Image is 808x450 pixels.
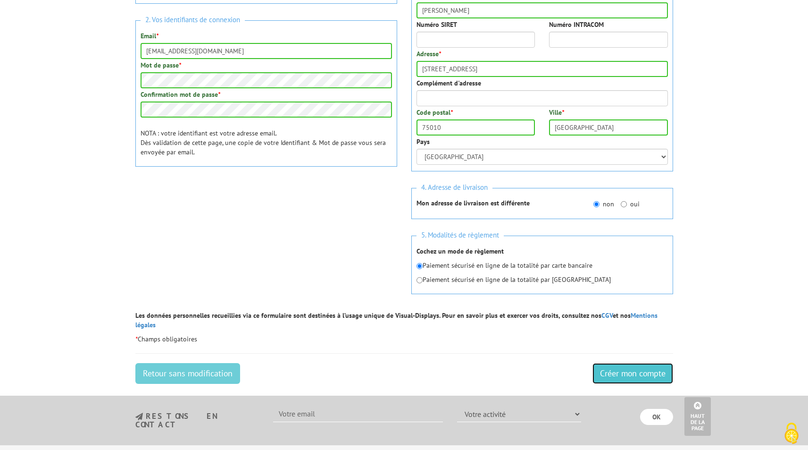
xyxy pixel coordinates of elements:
p: Paiement sécurisé en ligne de la totalité par carte bancaire [416,261,668,270]
label: Ville [549,108,564,117]
p: Paiement sécurisé en ligne de la totalité par [GEOGRAPHIC_DATA] [416,275,668,284]
img: Cookies (fenêtre modale) [780,422,803,445]
strong: Mon adresse de livraison est différente [416,199,530,207]
span: 4. Adresse de livraison [416,181,492,194]
p: NOTA : votre identifiant est votre adresse email. Dès validation de cette page, une copie de votr... [141,128,392,157]
input: non [593,201,600,207]
input: Votre email [273,406,443,422]
label: oui [621,199,640,209]
label: Numéro INTRACOM [549,20,604,29]
label: Numéro SIRET [416,20,457,29]
label: Pays [416,137,430,146]
a: CGV [601,311,613,320]
p: Champs obligatoires [135,334,673,344]
span: 2. Vos identifiants de connexion [141,14,245,26]
label: Complément d'adresse [416,78,481,88]
label: Adresse [416,49,441,59]
button: Cookies (fenêtre modale) [775,418,808,450]
h3: restons en contact [135,412,259,429]
a: Mentions légales [135,311,658,329]
a: Haut de la page [684,397,711,436]
strong: Cochez un mode de règlement [416,247,504,255]
label: Mot de passe [141,60,181,70]
strong: Les données personnelles recueillies via ce formulaire sont destinées à l’usage unique de Visual-... [135,311,658,329]
span: 5. Modalités de règlement [416,229,504,242]
iframe: reCAPTCHA [135,183,279,220]
input: oui [621,201,627,207]
img: newsletter.jpg [135,413,143,421]
label: Confirmation mot de passe [141,90,220,99]
label: Email [141,31,158,41]
input: OK [640,409,673,425]
label: Code postal [416,108,453,117]
input: Créer mon compte [592,363,673,384]
label: non [593,199,614,209]
a: Retour sans modification [135,363,240,384]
